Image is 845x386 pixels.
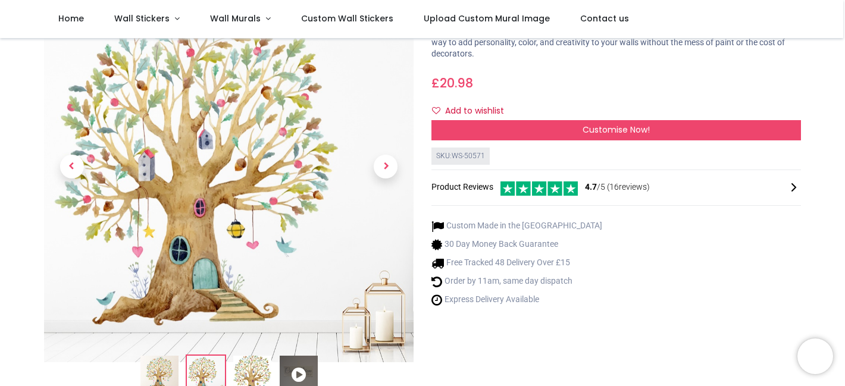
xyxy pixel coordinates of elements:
[358,45,414,288] a: Next
[580,12,629,24] span: Contact us
[431,74,473,92] span: £
[431,220,602,233] li: Custom Made in the [GEOGRAPHIC_DATA]
[431,238,602,251] li: 30 Day Money Back Guarantee
[585,182,597,192] span: 4.7
[210,12,261,24] span: Wall Murals
[301,12,393,24] span: Custom Wall Stickers
[797,338,833,374] iframe: Brevo live chat
[374,155,398,178] span: Next
[60,155,84,178] span: Previous
[583,124,650,136] span: Customise Now!
[431,148,490,165] div: SKU: WS-50571
[44,45,99,288] a: Previous
[431,275,602,288] li: Order by 11am, same day dispatch
[431,180,801,196] div: Product Reviews
[431,101,514,121] button: Add to wishlistAdd to wishlist
[431,257,602,269] li: Free Tracked 48 Delivery Over £15
[58,12,84,24] span: Home
[114,12,170,24] span: Wall Stickers
[440,74,473,92] span: 20.98
[431,294,602,306] li: Express Delivery Available
[432,106,440,115] i: Add to wishlist
[424,12,550,24] span: Upload Custom Mural Image
[431,25,801,60] p: Transform any space in minutes with our premium easy-to-apply wall stickers — the most affordable...
[585,181,650,193] span: /5 ( 16 reviews)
